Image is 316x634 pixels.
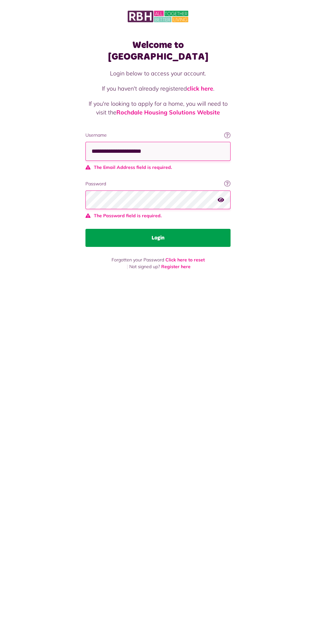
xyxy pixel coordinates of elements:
[112,257,164,263] span: Forgotten your Password
[161,264,191,269] a: Register here
[129,264,160,269] span: Not signed up?
[85,69,231,78] p: Login below to access your account.
[85,99,231,117] p: If you're looking to apply for a home, you will need to visit the
[85,229,231,247] button: Login
[187,85,213,92] a: click here
[165,257,205,263] a: Click here to reset
[85,164,231,171] span: The Email Address field is required.
[85,132,231,139] label: Username
[85,39,231,63] h1: Welcome to [GEOGRAPHIC_DATA]
[85,84,231,93] p: If you haven't already registered .
[116,109,220,116] a: Rochdale Housing Solutions Website
[85,180,231,187] label: Password
[128,10,188,23] img: MyRBH
[85,212,231,219] span: The Password field is required.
